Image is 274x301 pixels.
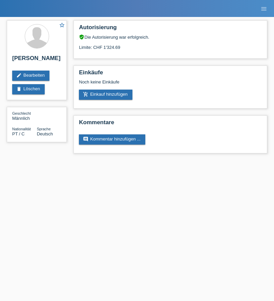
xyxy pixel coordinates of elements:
[12,71,49,81] a: editBearbeiten
[12,84,45,94] a: deleteLöschen
[79,69,262,79] h2: Einkäufe
[16,73,22,78] i: edit
[12,127,31,131] span: Nationalität
[79,119,262,129] h2: Kommentare
[79,134,145,145] a: commentKommentar hinzufügen ...
[83,136,88,142] i: comment
[260,5,267,12] i: menu
[83,92,88,97] i: add_shopping_cart
[16,86,22,92] i: delete
[59,22,65,28] i: star_border
[79,79,262,90] div: Noch keine Einkäufe
[37,131,53,136] span: Deutsch
[79,34,262,40] div: Die Autorisierung war erfolgreich.
[12,111,31,115] span: Geschlecht
[79,34,84,40] i: verified_user
[12,111,37,121] div: Männlich
[79,90,132,100] a: add_shopping_cartEinkauf hinzufügen
[79,24,262,34] h2: Autorisierung
[257,6,271,11] a: menu
[79,40,262,50] div: Limite: CHF 1'324.69
[37,127,51,131] span: Sprache
[59,22,65,29] a: star_border
[12,131,25,136] span: Portugal / C / 03.08.2021
[12,55,61,65] h2: [PERSON_NAME]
